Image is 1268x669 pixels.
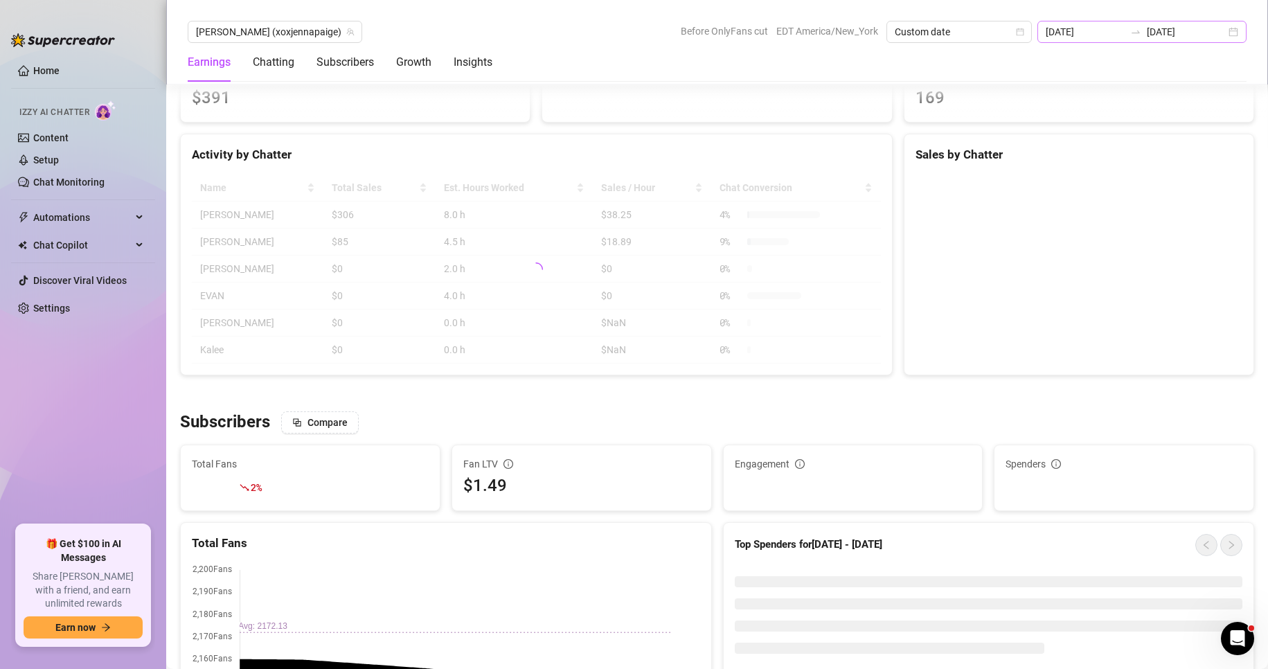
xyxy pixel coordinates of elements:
div: Insights [454,54,492,71]
span: Share [PERSON_NAME] with a friend, and earn unlimited rewards [24,570,143,611]
span: 2 % [251,481,261,494]
button: Earn nowarrow-right [24,616,143,639]
button: Compare [281,411,359,434]
div: Activity by Chatter [192,145,881,164]
span: info-circle [795,459,805,469]
span: info-circle [503,459,513,469]
h3: Subscribers [180,411,270,434]
span: Izzy AI Chatter [19,106,89,119]
span: loading [528,262,544,277]
span: Jenna (xoxjennapaige) [196,21,354,42]
span: calendar [1016,28,1024,36]
span: block [292,418,302,427]
div: Engagement [735,456,972,472]
span: team [346,28,355,36]
span: Total Fans [192,456,429,472]
span: fall [240,483,249,492]
span: swap-right [1130,26,1141,37]
img: logo-BBDzfeDw.svg [11,33,115,47]
div: Earnings [188,54,231,71]
input: End date [1147,24,1226,39]
span: Custom date [895,21,1024,42]
a: Discover Viral Videos [33,275,127,286]
span: arrow-right [101,623,111,632]
div: Subscribers [316,54,374,71]
span: Earn now [55,622,96,633]
a: Chat Monitoring [33,177,105,188]
div: Chatting [253,54,294,71]
span: to [1130,26,1141,37]
iframe: Intercom live chat [1221,622,1254,655]
div: 169 [916,85,1242,111]
div: Sales by Chatter [916,145,1242,164]
span: 🎁 Get $100 in AI Messages [24,537,143,564]
span: info-circle [1051,459,1061,469]
article: Top Spenders for [DATE] - [DATE] [735,537,882,553]
a: Content [33,132,69,143]
span: Compare [307,417,348,428]
span: Automations [33,206,132,229]
a: Settings [33,303,70,314]
span: Before OnlyFans cut [681,21,768,42]
span: EDT America/New_York [776,21,878,42]
img: AI Chatter [95,100,116,121]
input: Start date [1046,24,1125,39]
span: Chat Copilot [33,234,132,256]
div: Fan LTV [463,456,700,472]
a: Setup [33,154,59,166]
a: Home [33,65,60,76]
div: Spenders [1006,456,1242,472]
div: $1.49 [463,473,700,499]
span: $391 [192,85,519,111]
span: thunderbolt [18,212,29,223]
div: Growth [396,54,431,71]
img: Chat Copilot [18,240,27,250]
div: Total Fans [192,534,700,553]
